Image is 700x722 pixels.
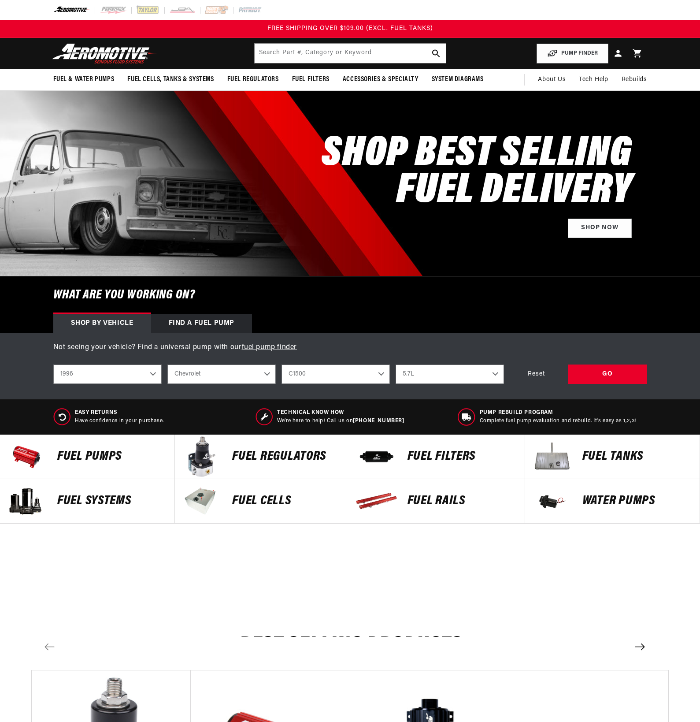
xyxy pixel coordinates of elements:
h2: Best Selling Products [31,636,669,657]
img: FUEL FILTERS [355,435,399,479]
p: Have confidence in your purchase. [75,417,164,425]
select: Year [53,365,162,384]
img: Fuel Systems [4,479,48,523]
summary: Rebuilds [615,69,654,90]
p: FUEL FILTERS [407,450,516,463]
div: GO [568,365,647,384]
img: FUEL Cells [179,479,223,523]
select: Engine [396,365,504,384]
summary: Fuel Regulators [221,69,285,90]
p: Fuel Tanks [582,450,691,463]
span: Accessories & Specialty [343,75,419,84]
img: FUEL REGULATORS [179,435,223,479]
a: [PHONE_NUMBER] [353,418,404,424]
summary: Accessories & Specialty [336,69,425,90]
img: Fuel Tanks [530,435,574,479]
p: Fuel Systems [57,495,166,508]
div: Find a Fuel Pump [151,314,252,333]
p: Complete fuel pump evaluation and rebuild. It's easy as 1,2,3! [480,417,637,425]
span: Easy Returns [75,409,164,417]
span: Fuel & Water Pumps [53,75,115,84]
span: Fuel Regulators [227,75,279,84]
span: FREE SHIPPING OVER $109.00 (EXCL. FUEL TANKS) [267,25,433,32]
summary: Fuel Cells, Tanks & Systems [121,69,220,90]
button: Next slide [630,637,650,656]
p: Fuel Pumps [57,450,166,463]
img: Water Pumps [530,479,574,523]
select: Make [167,365,276,384]
span: Technical Know How [277,409,404,417]
button: search button [426,44,446,63]
a: fuel pump finder [242,344,297,351]
summary: Tech Help [572,69,615,90]
summary: Fuel Filters [285,69,336,90]
a: About Us [531,69,572,90]
a: FUEL Cells FUEL Cells [175,479,350,524]
a: FUEL Rails FUEL Rails [350,479,525,524]
a: FUEL FILTERS FUEL FILTERS [350,435,525,479]
a: Fuel Tanks Fuel Tanks [525,435,700,479]
p: Water Pumps [582,495,691,508]
select: Model [281,365,390,384]
span: Rebuilds [622,75,647,85]
div: Shop by vehicle [53,314,151,333]
div: Reset [510,365,563,384]
p: We’re here to help! Call us on [277,417,404,425]
img: Fuel Pumps [4,435,48,479]
h2: SHOP BEST SELLING FUEL DELIVERY [322,136,631,210]
span: Fuel Filters [292,75,330,84]
button: Previous slide [40,637,59,656]
a: FUEL REGULATORS FUEL REGULATORS [175,435,350,479]
p: Not seeing your vehicle? Find a universal pump with our [53,342,647,354]
span: Pump Rebuild program [480,409,637,417]
summary: System Diagrams [425,69,490,90]
button: PUMP FINDER [537,44,608,63]
summary: Fuel & Water Pumps [47,69,121,90]
span: Fuel Cells, Tanks & Systems [127,75,214,84]
h6: What are you working on? [31,276,669,314]
span: About Us [538,76,566,83]
span: Tech Help [579,75,608,85]
img: Aeromotive [50,43,160,64]
p: FUEL Rails [407,495,516,508]
span: System Diagrams [432,75,484,84]
p: FUEL Cells [232,495,341,508]
a: Shop Now [568,219,632,238]
a: Water Pumps Water Pumps [525,479,700,524]
img: FUEL Rails [355,479,399,523]
p: FUEL REGULATORS [232,450,341,463]
input: Search by Part Number, Category or Keyword [255,44,446,63]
